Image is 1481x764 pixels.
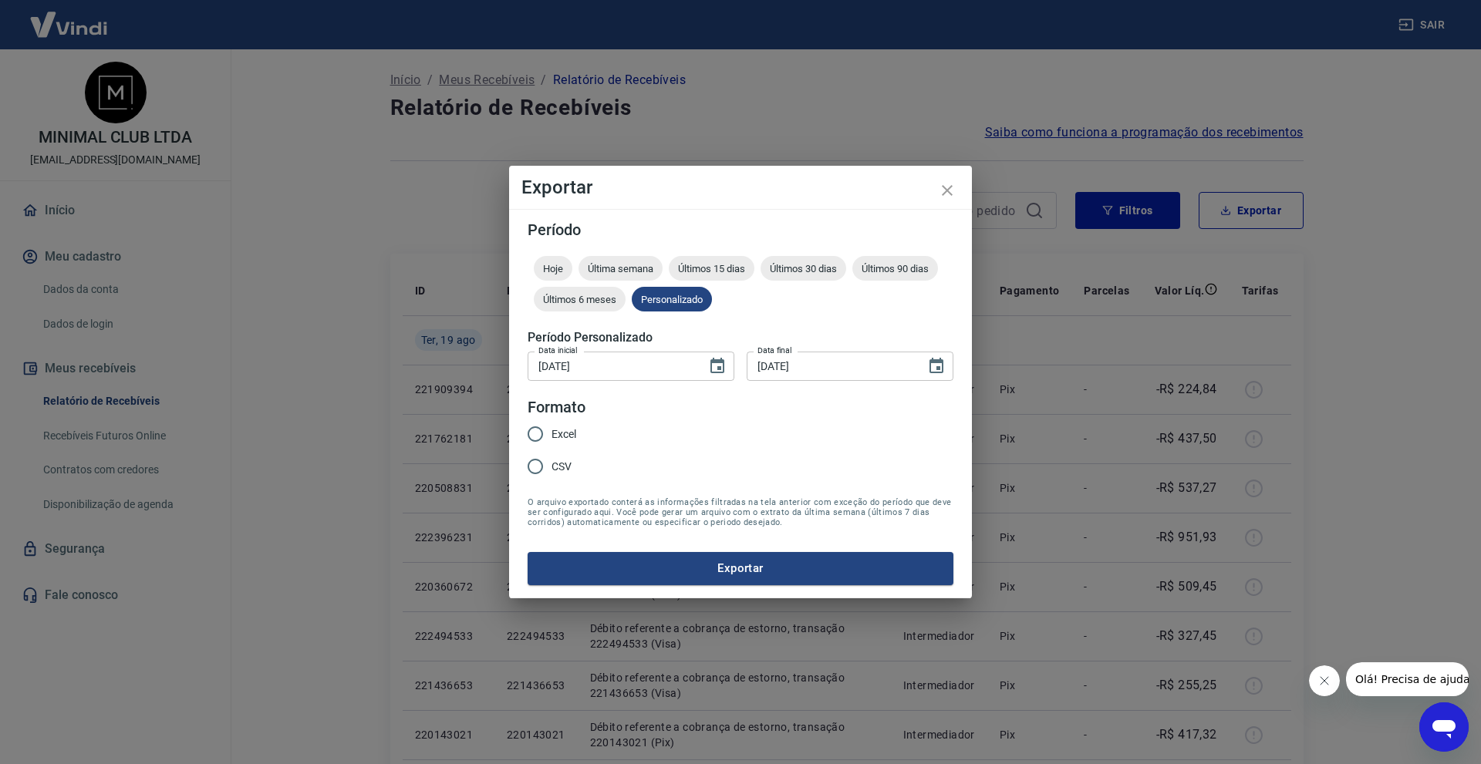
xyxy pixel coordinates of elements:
span: Últimos 90 dias [852,263,938,274]
legend: Formato [528,396,585,419]
iframe: Mensagem da empresa [1346,662,1469,696]
button: close [929,172,966,209]
h5: Período Personalizado [528,330,953,345]
span: Excel [552,426,576,443]
span: CSV [552,459,572,475]
button: Exportar [528,552,953,584]
iframe: Botão para abrir a janela de mensagens [1419,702,1469,752]
span: Olá! Precisa de ajuda? [9,11,130,23]
label: Data inicial [538,345,578,356]
input: DD/MM/YYYY [528,352,696,380]
div: Últimos 15 dias [669,256,754,281]
iframe: Fechar mensagem [1309,665,1340,696]
h5: Período [528,222,953,237]
span: Últimos 15 dias [669,263,754,274]
div: Últimos 6 meses [534,287,626,311]
h4: Exportar [521,178,960,197]
button: Choose date, selected date is 19 de ago de 2025 [921,351,952,382]
button: Choose date, selected date is 18 de ago de 2025 [702,351,733,382]
div: Hoje [534,256,572,281]
span: Últimos 30 dias [761,263,846,274]
span: O arquivo exportado conterá as informações filtradas na tela anterior com exceção do período que ... [528,497,953,527]
div: Última semana [579,256,663,281]
span: Hoje [534,263,572,274]
div: Últimos 90 dias [852,256,938,281]
span: Personalizado [632,294,712,305]
span: Últimos 6 meses [534,294,626,305]
span: Última semana [579,263,663,274]
div: Últimos 30 dias [761,256,846,281]
input: DD/MM/YYYY [747,352,915,380]
div: Personalizado [632,287,712,311]
label: Data final [757,345,792,356]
